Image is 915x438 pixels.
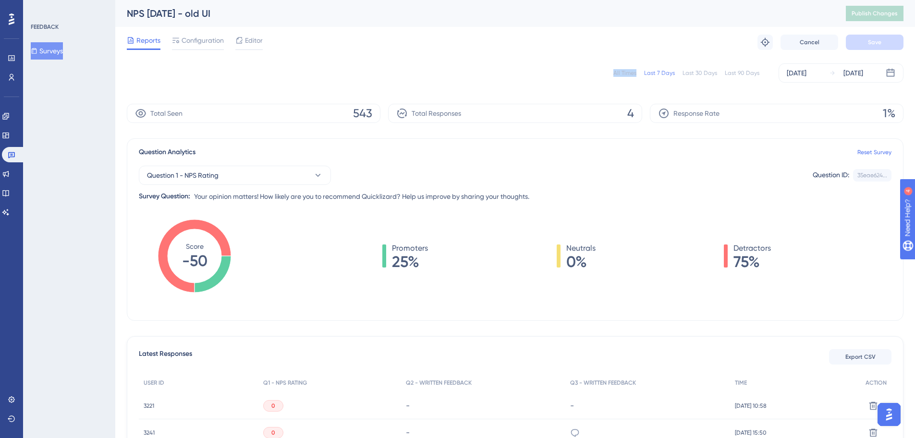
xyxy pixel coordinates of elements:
[263,379,307,387] span: Q1 - NPS RATING
[127,7,822,20] div: NPS [DATE] - old UI
[144,379,164,387] span: USER ID
[406,428,561,437] div: -
[883,106,895,121] span: 1%
[139,166,331,185] button: Question 1 - NPS Rating
[194,191,529,202] span: Your opinion matters! How likely are you to recommend Quicklizard? Help us improve by sharing you...
[852,10,898,17] span: Publish Changes
[353,106,372,121] span: 543
[392,254,428,269] span: 25%
[735,379,747,387] span: TIME
[875,400,903,429] iframe: UserGuiding AI Assistant Launcher
[144,402,154,410] span: 3221
[31,42,63,60] button: Surveys
[813,169,849,182] div: Question ID:
[866,379,887,387] span: ACTION
[570,379,636,387] span: Q3 - WRITTEN FEEDBACK
[673,108,720,119] span: Response Rate
[846,6,903,21] button: Publish Changes
[613,69,636,77] div: All Times
[182,252,207,270] tspan: -50
[182,35,224,46] span: Configuration
[392,243,428,254] span: Promoters
[136,35,160,46] span: Reports
[566,254,596,269] span: 0%
[829,349,891,365] button: Export CSV
[186,243,204,250] tspan: Score
[139,348,192,365] span: Latest Responses
[31,23,59,31] div: FEEDBACK
[787,67,806,79] div: [DATE]
[843,67,863,79] div: [DATE]
[627,106,634,121] span: 4
[868,38,881,46] span: Save
[733,254,771,269] span: 75%
[857,148,891,156] a: Reset Survey
[733,243,771,254] span: Detractors
[857,171,887,179] div: 35eae624...
[644,69,675,77] div: Last 7 Days
[406,401,561,410] div: -
[781,35,838,50] button: Cancel
[725,69,759,77] div: Last 90 Days
[245,35,263,46] span: Editor
[147,170,219,181] span: Question 1 - NPS Rating
[271,402,275,410] span: 0
[139,146,195,158] span: Question Analytics
[683,69,717,77] div: Last 30 Days
[23,2,60,14] span: Need Help?
[139,191,190,202] div: Survey Question:
[800,38,819,46] span: Cancel
[144,429,155,437] span: 3241
[412,108,461,119] span: Total Responses
[846,35,903,50] button: Save
[845,353,876,361] span: Export CSV
[566,243,596,254] span: Neutrals
[406,379,472,387] span: Q2 - WRITTEN FEEDBACK
[67,5,70,12] div: 4
[735,429,767,437] span: [DATE] 15:50
[150,108,183,119] span: Total Seen
[271,429,275,437] span: 0
[570,401,725,410] div: -
[735,402,767,410] span: [DATE] 10:58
